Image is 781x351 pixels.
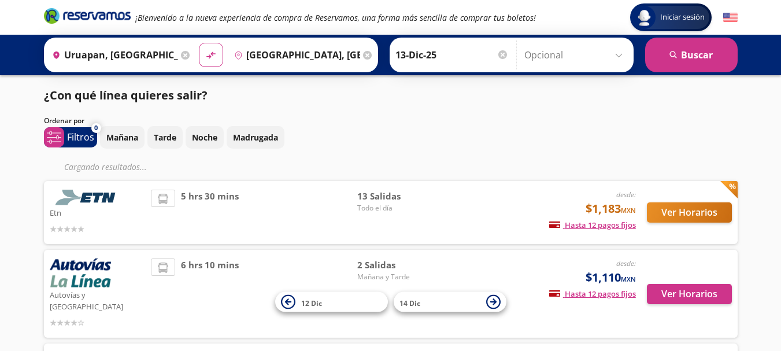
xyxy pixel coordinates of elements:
i: Brand Logo [44,7,131,24]
span: $1,183 [586,200,636,217]
span: 12 Dic [301,298,322,308]
button: English [723,10,738,25]
button: 12 Dic [275,292,388,312]
p: Filtros [67,130,94,144]
button: Noche [186,126,224,149]
p: Tarde [154,131,176,143]
span: 2 Salidas [357,258,438,272]
span: 13 Salidas [357,190,438,203]
em: desde: [616,190,636,199]
input: Elegir Fecha [395,40,509,69]
span: 0 [94,123,98,133]
span: Mañana y Tarde [357,272,438,282]
span: $1,110 [586,269,636,286]
em: desde: [616,258,636,268]
p: Etn [50,205,146,219]
input: Opcional [524,40,628,69]
a: Brand Logo [44,7,131,28]
button: 0Filtros [44,127,97,147]
button: Buscar [645,38,738,72]
button: Madrugada [227,126,284,149]
p: Autovías y [GEOGRAPHIC_DATA] [50,287,146,312]
span: 6 hrs 10 mins [181,258,239,329]
em: ¡Bienvenido a la nueva experiencia de compra de Reservamos, una forma más sencilla de comprar tus... [135,12,536,23]
button: Ver Horarios [647,202,732,223]
em: Cargando resultados ... [64,161,147,172]
p: Mañana [106,131,138,143]
span: Todo el día [357,203,438,213]
span: Hasta 12 pagos fijos [549,289,636,299]
input: Buscar Origen [47,40,178,69]
span: 14 Dic [399,298,420,308]
button: Ver Horarios [647,284,732,304]
button: 14 Dic [394,292,506,312]
span: 5 hrs 30 mins [181,190,239,235]
small: MXN [621,275,636,283]
span: Iniciar sesión [656,12,709,23]
p: Noche [192,131,217,143]
p: Madrugada [233,131,278,143]
img: Etn [50,190,125,205]
small: MXN [621,206,636,215]
img: Autovías y La Línea [50,258,111,287]
button: Mañana [100,126,145,149]
span: Hasta 12 pagos fijos [549,220,636,230]
input: Buscar Destino [230,40,360,69]
button: Tarde [147,126,183,149]
p: Ordenar por [44,116,84,126]
p: ¿Con qué línea quieres salir? [44,87,208,104]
